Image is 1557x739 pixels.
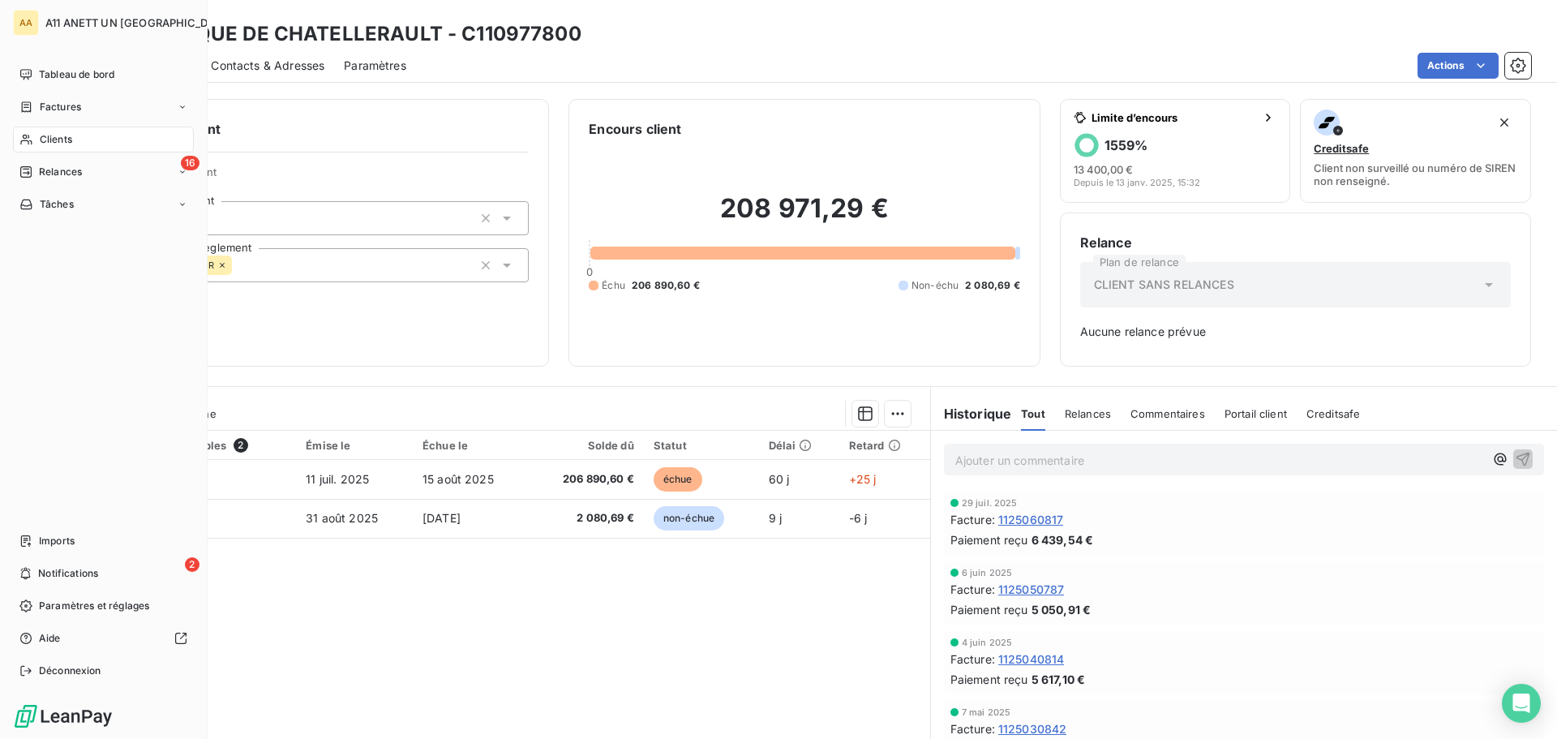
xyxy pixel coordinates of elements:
[1080,324,1511,340] span: Aucune relance prévue
[1094,277,1234,293] span: CLIENT SANS RELANCES
[306,472,369,486] span: 11 juil. 2025
[602,278,625,293] span: Échu
[39,664,101,678] span: Déconnexion
[39,534,75,548] span: Imports
[13,10,39,36] div: AA
[40,100,81,114] span: Factures
[998,511,1064,528] span: 1125060817
[232,258,245,273] input: Ajouter une valeur
[1080,233,1511,252] h6: Relance
[1130,407,1205,420] span: Commentaires
[950,720,995,737] span: Facture :
[45,16,232,29] span: A11 ANETT UN [GEOGRAPHIC_DATA]
[1418,53,1499,79] button: Actions
[950,581,995,598] span: Facture :
[589,192,1019,241] h2: 208 971,29 €
[769,439,830,452] div: Délai
[1502,684,1541,723] div: Open Intercom Messenger
[962,638,1013,647] span: 4 juin 2025
[654,506,724,531] span: non-échue
[344,58,406,74] span: Paramètres
[769,472,790,486] span: 60 j
[39,165,82,179] span: Relances
[422,472,494,486] span: 15 août 2025
[998,720,1067,737] span: 1125030842
[1104,137,1147,153] h6: 1559 %
[234,438,248,453] span: 2
[13,625,194,651] a: Aide
[950,531,1028,548] span: Paiement reçu
[143,19,581,49] h3: CLINIQUE DE CHATELLERAULT - C110977800
[931,404,1012,423] h6: Historique
[1314,142,1369,155] span: Creditsafe
[181,156,199,170] span: 16
[589,119,681,139] h6: Encours client
[131,165,529,188] span: Propriétés Client
[911,278,959,293] span: Non-échu
[185,557,199,572] span: 2
[962,498,1018,508] span: 29 juil. 2025
[538,510,633,526] span: 2 080,69 €
[1032,601,1092,618] span: 5 050,91 €
[1060,99,1291,203] button: Limite d’encours1559%13 400,00 €Depuis le 13 janv. 2025, 15:32
[849,472,877,486] span: +25 j
[998,581,1065,598] span: 1125050787
[538,471,633,488] span: 206 890,60 €
[1225,407,1287,420] span: Portail client
[849,439,920,452] div: Retard
[538,439,633,452] div: Solde dû
[962,707,1011,717] span: 7 mai 2025
[950,511,995,528] span: Facture :
[1074,163,1133,176] span: 13 400,00 €
[950,671,1028,688] span: Paiement reçu
[962,568,1013,578] span: 6 juin 2025
[998,651,1065,668] span: 1125040814
[1306,407,1361,420] span: Creditsafe
[306,511,378,525] span: 31 août 2025
[1021,407,1045,420] span: Tout
[769,511,782,525] span: 9 j
[654,467,702,492] span: échue
[1032,671,1086,688] span: 5 617,10 €
[38,566,98,581] span: Notifications
[306,439,403,452] div: Émise le
[40,197,74,212] span: Tâches
[1032,531,1094,548] span: 6 439,54 €
[632,278,700,293] span: 206 890,60 €
[39,599,149,613] span: Paramètres et réglages
[586,265,593,278] span: 0
[422,511,461,525] span: [DATE]
[1074,178,1200,187] span: Depuis le 13 janv. 2025, 15:32
[654,439,749,452] div: Statut
[849,511,868,525] span: -6 j
[98,119,529,139] h6: Informations client
[1300,99,1531,203] button: CreditsafeClient non surveillé ou numéro de SIREN non renseigné.
[422,439,518,452] div: Échue le
[950,601,1028,618] span: Paiement reçu
[1314,161,1517,187] span: Client non surveillé ou numéro de SIREN non renseigné.
[965,278,1020,293] span: 2 080,69 €
[211,58,324,74] span: Contacts & Adresses
[39,67,114,82] span: Tableau de bord
[1092,111,1256,124] span: Limite d’encours
[40,132,72,147] span: Clients
[13,703,114,729] img: Logo LeanPay
[39,631,61,646] span: Aide
[950,651,995,668] span: Facture :
[1065,407,1111,420] span: Relances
